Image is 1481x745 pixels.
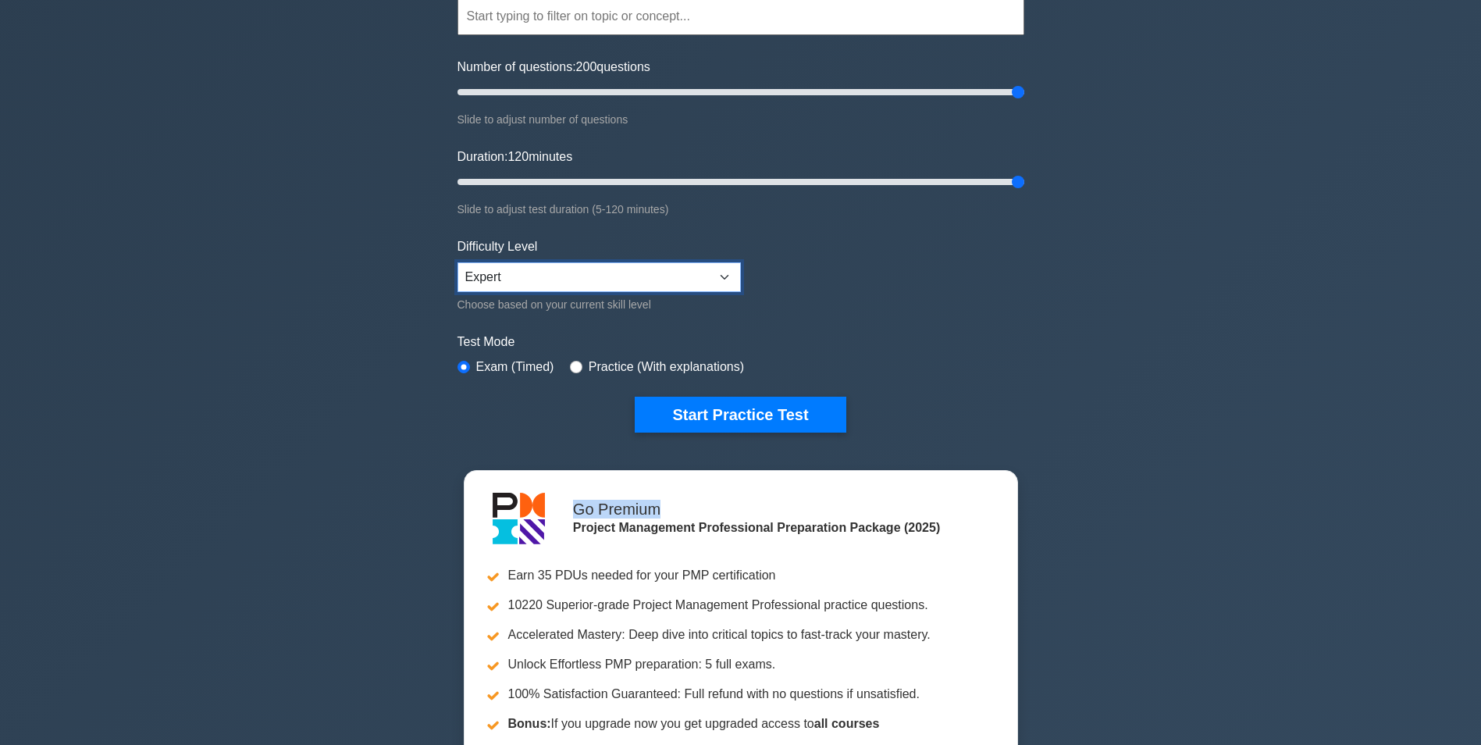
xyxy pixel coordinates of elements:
[457,200,1024,219] div: Slide to adjust test duration (5-120 minutes)
[635,397,846,433] button: Start Practice Test
[576,60,597,73] span: 200
[457,148,573,166] label: Duration: minutes
[457,237,538,256] label: Difficulty Level
[507,150,529,163] span: 120
[476,358,554,376] label: Exam (Timed)
[457,110,1024,129] div: Slide to adjust number of questions
[457,333,1024,351] label: Test Mode
[589,358,744,376] label: Practice (With explanations)
[457,58,650,77] label: Number of questions: questions
[457,295,741,314] div: Choose based on your current skill level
